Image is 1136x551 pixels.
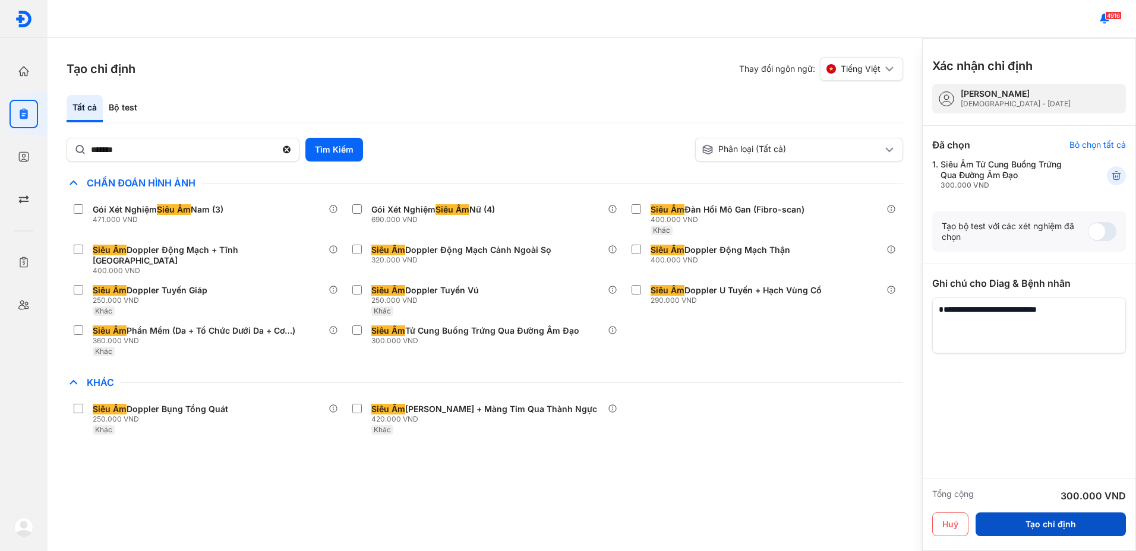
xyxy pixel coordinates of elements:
div: Doppler Động Mạch + Tĩnh [GEOGRAPHIC_DATA] [93,245,324,266]
div: 400.000 VND [651,255,795,265]
div: Doppler Động Mạch Cảnh Ngoài Sọ [371,245,551,255]
span: Khác [374,425,391,434]
span: Siêu Âm [93,325,127,336]
div: Siêu Âm Tử Cung Buồng Trứng Qua Đường Âm Đạo [941,159,1078,190]
div: Thay đổi ngôn ngữ: [739,57,903,81]
img: logo [14,518,33,537]
div: 250.000 VND [93,296,212,305]
div: Tử Cung Buồng Trứng Qua Đường Âm Đạo [371,325,579,336]
span: Siêu Âm [651,285,684,296]
div: 471.000 VND [93,215,228,224]
span: 4916 [1105,11,1122,20]
button: Tìm Kiếm [305,138,363,161]
div: 250.000 VND [371,296,484,305]
div: Doppler Tuyến Giáp [93,285,207,296]
span: Khác [95,347,112,356]
span: Siêu Âm [651,245,684,255]
h3: Xác nhận chỉ định [932,58,1033,74]
div: Gói Xét Nghiệm Nữ (4) [371,204,495,215]
span: Siêu Âm [157,204,191,215]
div: 420.000 VND [371,414,602,424]
div: Phần Mềm (Da + Tổ Chức Dưới Da + Cơ…) [93,325,295,336]
div: [DEMOGRAPHIC_DATA] - [DATE] [961,99,1071,109]
span: Siêu Âm [93,285,127,296]
img: logo [15,10,33,28]
div: Doppler Tuyến Vú [371,285,479,296]
div: Tổng cộng [932,489,974,503]
div: Doppler Động Mạch Thận [651,245,790,255]
div: 300.000 VND [371,336,584,346]
div: 360.000 VND [93,336,300,346]
div: 690.000 VND [371,215,500,224]
span: Khác [653,226,670,235]
span: Siêu Âm [371,285,405,296]
div: [PERSON_NAME] [961,88,1071,99]
span: Siêu Âm [93,404,127,414]
div: Doppler U Tuyến + Hạch Vùng Cổ [651,285,822,296]
div: Bỏ chọn tất cả [1069,140,1126,150]
div: 300.000 VND [1061,489,1126,503]
div: Tạo bộ test với các xét nghiệm đã chọn [942,221,1088,242]
span: Khác [81,376,120,388]
span: Siêu Âm [651,204,684,215]
div: 300.000 VND [941,180,1078,190]
div: 400.000 VND [651,215,809,224]
div: [PERSON_NAME] + Màng Tim Qua Thành Ngực [371,404,597,414]
button: Huỷ [932,512,968,536]
div: Ghi chú cho Diag & Bệnh nhân [932,276,1126,290]
div: 1. [932,159,1078,190]
div: Phân loại (Tất cả) [702,144,882,156]
span: Siêu Âm [371,245,405,255]
span: Siêu Âm [371,404,405,414]
div: Tất cả [67,95,103,122]
span: Khác [95,306,112,315]
span: Siêu Âm [93,245,127,255]
div: 250.000 VND [93,414,233,424]
button: Tạo chỉ định [976,512,1126,536]
div: Doppler Bụng Tổng Quát [93,404,228,414]
span: Khác [95,425,112,434]
div: 320.000 VND [371,255,556,265]
div: Gói Xét Nghiệm Nam (3) [93,204,223,215]
div: 290.000 VND [651,296,826,305]
span: Siêu Âm [371,325,405,336]
div: 400.000 VND [93,266,329,275]
div: Đàn Hồi Mô Gan (Fibro-scan) [651,204,804,215]
h3: Tạo chỉ định [67,61,135,77]
div: Bộ test [103,95,143,122]
span: Tiếng Việt [841,64,881,74]
span: Siêu Âm [436,204,469,215]
div: Đã chọn [932,138,970,152]
span: Khác [374,306,391,315]
span: Chẩn Đoán Hình Ảnh [81,177,201,189]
